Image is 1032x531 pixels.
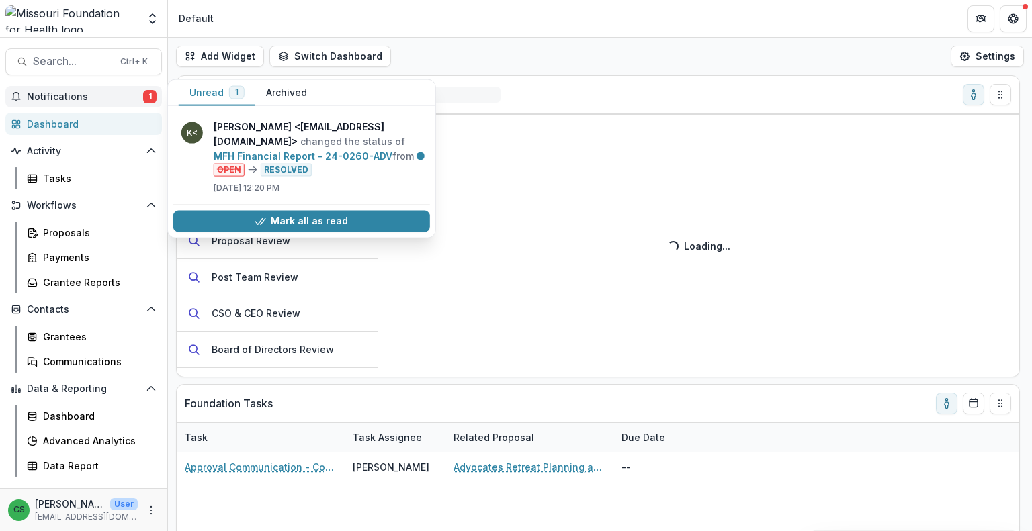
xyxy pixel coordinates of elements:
span: 1 [143,90,157,103]
button: Post Team Review [177,259,378,295]
button: Open Activity [5,140,162,162]
a: Communications [21,350,162,373]
div: Communications [43,354,151,369]
button: Search... [5,48,162,75]
div: Proposals [43,226,151,240]
span: Data & Reporting [27,383,140,395]
span: Workflows [27,200,140,211]
button: Get Help [1000,5,1027,32]
div: Task [177,423,345,452]
button: Mark all as read [173,210,430,232]
div: Related Proposal [445,423,613,452]
div: Post Team Review [212,270,298,284]
button: Open Data & Reporting [5,378,162,399]
div: Advanced Analytics [43,434,151,448]
div: Default [179,11,214,26]
div: Task Assignee [345,423,445,452]
div: Ctrl + K [118,54,150,69]
button: CSO & CEO Review [177,295,378,332]
div: Tasks [43,171,151,185]
div: CSO & CEO Review [212,306,300,320]
div: Due Date [613,423,714,452]
a: Tasks [21,167,162,189]
div: Data Report [43,458,151,473]
div: Related Proposal [445,430,542,444]
span: Notifications [27,91,143,103]
a: Dashboard [5,113,162,135]
a: Advocates Retreat Planning and Implementation [454,460,605,474]
a: Proposals [21,222,162,244]
div: Dashboard [43,409,151,423]
button: Drag [990,393,1011,414]
p: [EMAIL_ADDRESS][DOMAIN_NAME] [35,511,138,523]
p: [PERSON_NAME] [35,497,105,511]
a: MFH Financial Report - 24-0260-ADV [214,150,392,162]
button: Partners [967,5,994,32]
div: -- [613,452,714,481]
button: Open Workflows [5,195,162,216]
p: User [110,498,138,510]
div: Proposal Review [212,234,290,248]
p: changed the status of from [214,119,422,177]
div: Task Assignee [345,430,430,444]
div: Dashboard [27,117,151,131]
a: Grantees [21,326,162,348]
span: Activity [27,146,140,157]
a: Payments [21,246,162,269]
div: [PERSON_NAME] [353,460,429,474]
a: Dashboard [21,405,162,427]
nav: breadcrumb [173,9,219,28]
div: Chase Shiflet [13,505,25,514]
button: Archived [255,80,318,106]
button: Proposal Review [177,223,378,259]
div: Due Date [613,430,673,444]
span: Search... [33,55,112,68]
a: Data Report [21,454,162,477]
button: Unread [179,80,255,106]
div: Board of Directors Review [212,342,334,356]
button: Settings [951,46,1024,67]
div: Task [177,430,216,444]
a: Advanced Analytics [21,430,162,452]
div: Grantees [43,330,151,344]
button: Open entity switcher [143,5,162,32]
span: Contacts [27,304,140,316]
div: Grantee Reports [43,275,151,289]
button: Calendar [963,393,984,414]
a: Grantee Reports [21,271,162,293]
p: Foundation Tasks [185,395,273,412]
button: toggle-assigned-to-me [936,393,957,414]
button: Board of Directors Review [177,332,378,368]
img: Missouri Foundation for Health logo [5,5,138,32]
span: 1 [235,87,239,97]
button: Add Widget [176,46,264,67]
button: toggle-assigned-to-me [963,84,984,105]
a: Approval Communication - Contracted Service [185,460,337,474]
div: Payments [43,250,151,264]
button: Open Contacts [5,299,162,320]
button: Notifications1 [5,86,162,107]
button: Drag [990,84,1011,105]
button: More [143,502,159,518]
button: Switch Dashboard [269,46,391,67]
